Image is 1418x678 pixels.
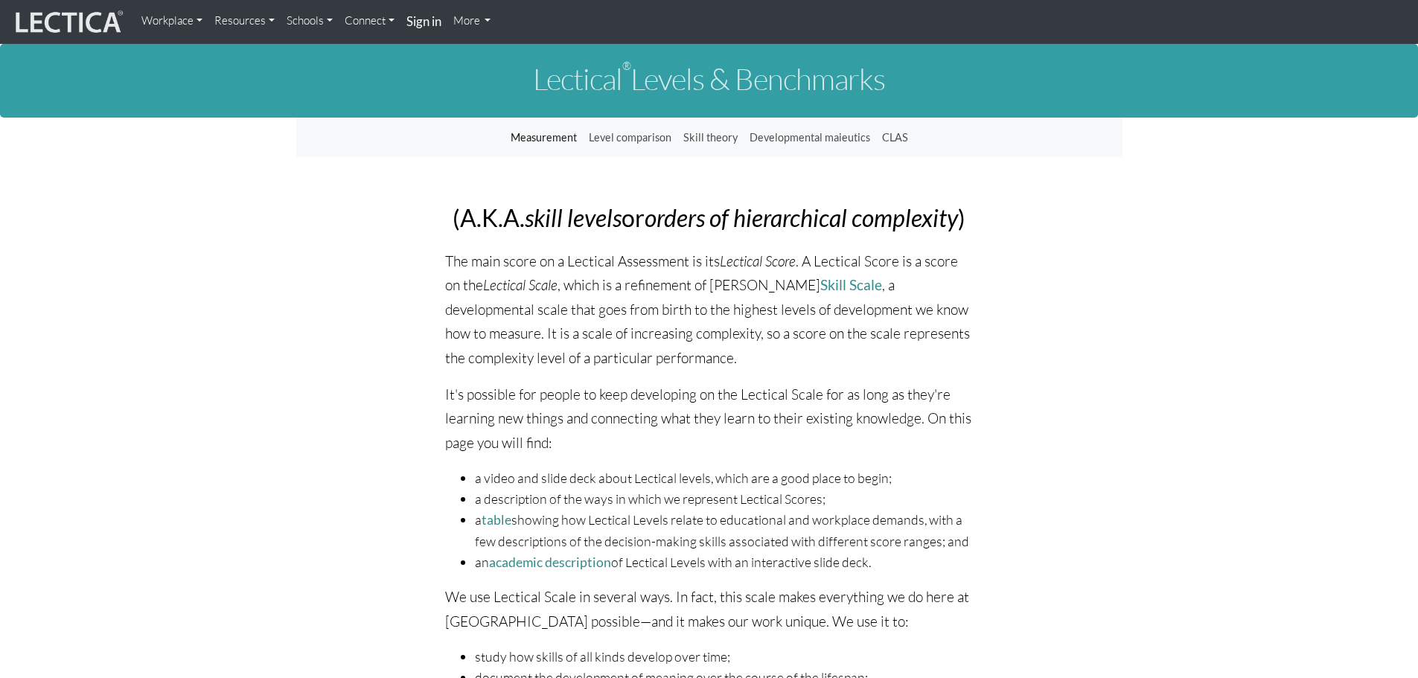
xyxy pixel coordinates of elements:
[489,554,611,570] a: academic description
[339,6,400,36] a: Connect
[447,6,497,36] a: More
[583,124,677,152] a: Level comparison
[876,124,914,152] a: CLAS
[677,124,744,152] a: Skill theory
[720,252,796,270] i: Lectical Score
[820,276,882,293] a: Skill Scale
[406,13,441,29] strong: Sign in
[475,551,974,573] li: an of Lectical Levels with an interactive slide deck.
[525,203,622,232] i: skill levels
[483,276,558,294] i: Lectical Scale
[296,63,1122,95] h1: Lectical Levels & Benchmarks
[400,6,447,38] a: Sign in
[475,646,974,667] li: study how skills of all kinds develop over time;
[505,124,583,152] a: Measurement
[445,585,974,633] p: We use Lectical Scale in several ways. In fact, this scale makes everything we do here at [GEOGRA...
[475,467,974,488] li: a video and slide deck about Lectical levels, which are a good place to begin;
[744,124,876,152] a: Developmental maieutics
[281,6,339,36] a: Schools
[135,6,208,36] a: Workplace
[475,488,974,509] li: a description of the ways in which we represent Lectical Scores;
[482,512,511,528] a: table
[208,6,281,36] a: Resources
[645,203,958,232] i: orders of hierarchical complexity
[445,249,974,371] p: The main score on a Lectical Assessment is its . A Lectical Score is a score on the , which is a ...
[12,8,124,36] img: lecticalive
[622,59,630,73] sup: ®
[445,383,974,455] p: It's possible for people to keep developing on the Lectical Scale for as long as they're learning...
[445,205,974,231] h2: (A.K.A. or )
[475,509,974,551] li: a showing how Lectical Levels relate to educational and workplace demands, with a few description...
